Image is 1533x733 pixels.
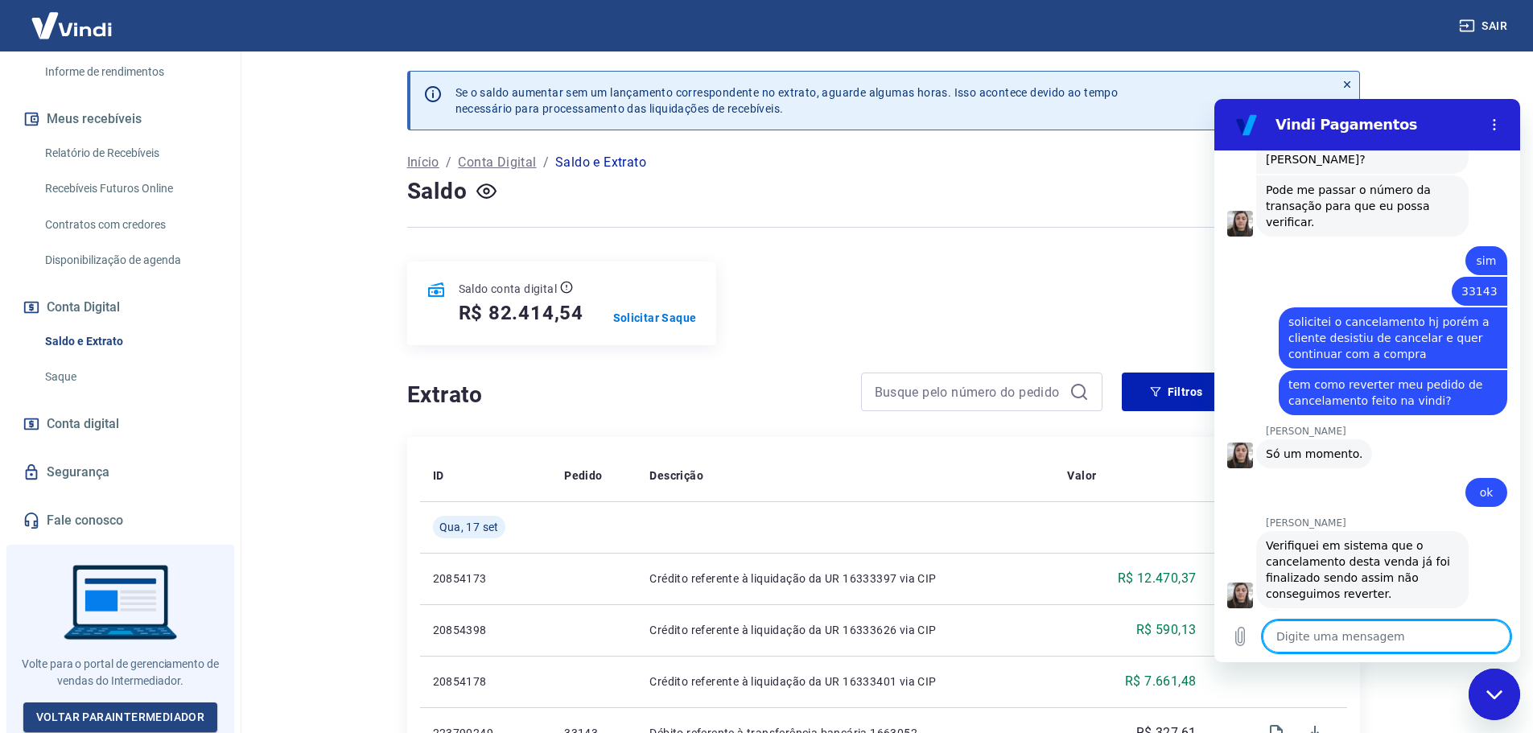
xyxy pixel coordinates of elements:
img: Vindi [19,1,124,50]
h4: Saldo [407,175,468,208]
a: Conta Digital [458,153,536,172]
button: Filtros [1122,373,1231,411]
p: 20854178 [433,673,539,690]
p: Crédito referente à liquidação da UR 16333401 via CIP [649,673,1041,690]
a: Recebíveis Futuros Online [39,172,221,205]
a: Relatório de Recebíveis [39,137,221,170]
p: Saldo conta digital [459,281,558,297]
p: Se o saldo aumentar sem um lançamento correspondente no extrato, aguarde algumas horas. Isso acon... [455,84,1119,117]
button: Sair [1456,11,1514,41]
p: Valor [1067,467,1096,484]
a: Informe de rendimentos [39,56,221,89]
p: Saldo e Extrato [555,153,646,172]
input: Busque pelo número do pedido [875,380,1063,404]
p: 20854173 [433,570,539,587]
a: Fale conosco [19,503,221,538]
p: / [543,153,549,172]
p: Crédito referente à liquidação da UR 16333626 via CIP [649,622,1041,638]
span: Qua, 17 set [439,519,499,535]
p: 20854398 [433,622,539,638]
button: Meus recebíveis [19,101,221,137]
h5: R$ 82.414,54 [459,300,584,326]
iframe: Botão para abrir a janela de mensagens, conversa em andamento [1469,669,1520,720]
a: Início [407,153,439,172]
p: R$ 590,13 [1136,620,1197,640]
p: Crédito referente à liquidação da UR 16333397 via CIP [649,570,1041,587]
p: Descrição [649,467,703,484]
p: R$ 12.470,37 [1118,569,1197,588]
span: Conta digital [47,413,119,435]
a: Saldo e Extrato [39,325,221,358]
button: Conta Digital [19,290,221,325]
h4: Extrato [407,379,842,411]
a: Segurança [19,455,221,490]
a: Contratos com credores [39,208,221,241]
a: Conta digital [19,406,221,442]
a: Disponibilização de agenda [39,244,221,277]
p: Pedido [564,467,602,484]
a: Voltar paraIntermediador [23,702,218,732]
a: Solicitar Saque [613,310,697,326]
p: R$ 7.661,48 [1125,672,1196,691]
p: / [446,153,451,172]
p: ID [433,467,444,484]
iframe: Janela de mensagens [1214,99,1520,662]
a: Saque [39,360,221,393]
